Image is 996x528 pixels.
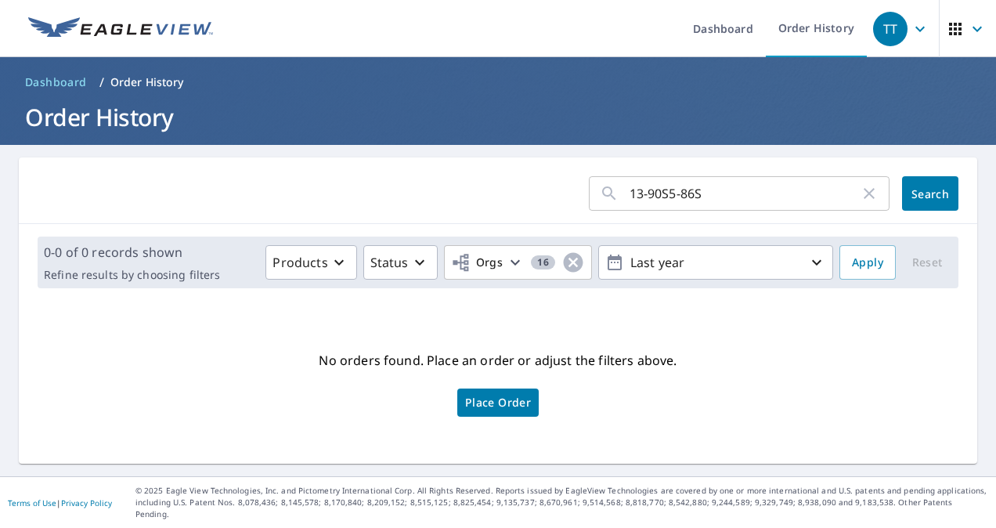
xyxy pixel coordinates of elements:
p: 0-0 of 0 records shown [44,243,220,262]
button: Apply [839,245,896,280]
button: Products [265,245,356,280]
span: Apply [852,253,883,273]
button: Search [902,176,958,211]
nav: breadcrumb [19,70,977,95]
span: 16 [531,257,555,268]
p: | [8,498,112,508]
a: Place Order [457,389,539,417]
h1: Order History [19,101,977,133]
a: Privacy Policy [61,497,112,508]
a: Dashboard [19,70,93,95]
span: Search [915,186,946,201]
button: Orgs16 [444,245,592,280]
span: Place Order [465,399,531,407]
span: Orgs [451,253,503,273]
p: No orders found. Place an order or adjust the filters above. [319,348,677,373]
a: Terms of Use [8,497,56,508]
span: Dashboard [25,74,87,90]
button: Last year [598,245,833,280]
div: TT [873,12,908,46]
button: Status [363,245,438,280]
p: Order History [110,74,184,90]
p: Status [370,253,409,272]
input: Address, Report #, Claim ID, etc. [630,172,860,215]
p: Refine results by choosing filters [44,268,220,282]
img: EV Logo [28,17,213,41]
p: © 2025 Eagle View Technologies, Inc. and Pictometry International Corp. All Rights Reserved. Repo... [135,485,988,520]
p: Last year [624,249,807,277]
li: / [99,73,104,92]
p: Products [272,253,327,272]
